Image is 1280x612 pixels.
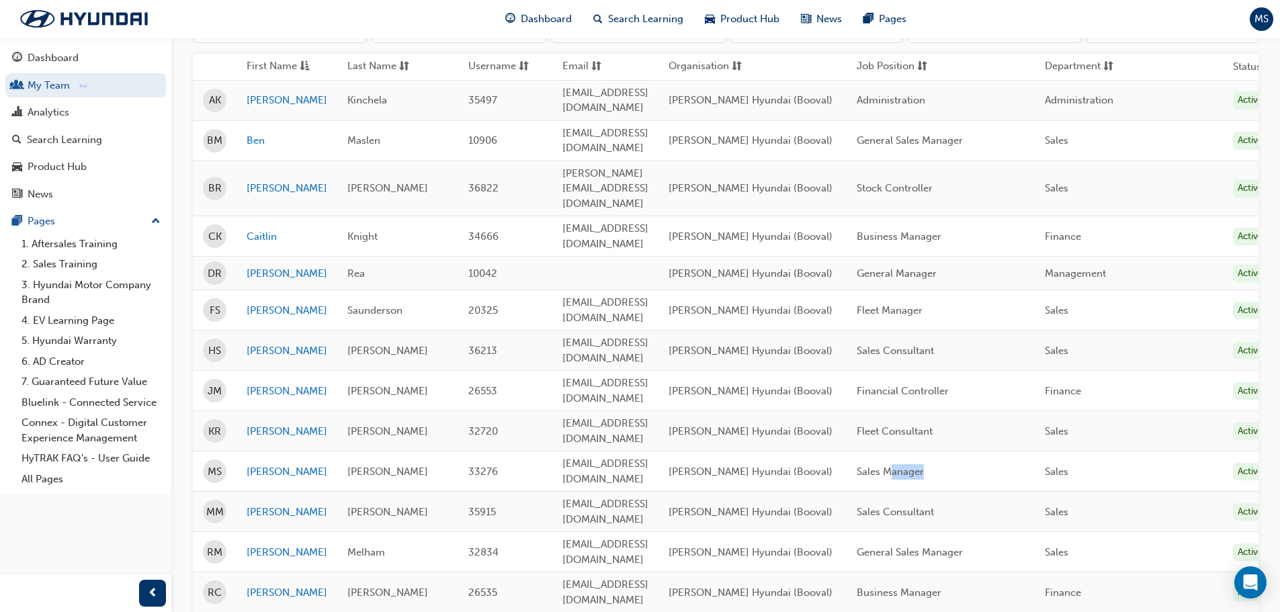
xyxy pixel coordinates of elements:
a: pages-iconPages [853,5,917,33]
div: Active [1233,132,1268,150]
button: MS [1250,7,1273,31]
span: BM [207,133,222,148]
span: Fleet Manager [857,304,923,316]
span: Stock Controller [857,182,933,194]
span: Finance [1045,586,1081,599]
span: pages-icon [12,216,22,228]
span: Department [1045,58,1101,75]
span: 20325 [468,304,498,316]
a: All Pages [16,469,166,490]
a: Product Hub [5,155,166,179]
span: sorting-icon [917,58,927,75]
span: Last Name [347,58,396,75]
span: [EMAIL_ADDRESS][DOMAIN_NAME] [562,417,648,445]
span: [PERSON_NAME][EMAIL_ADDRESS][DOMAIN_NAME] [562,167,648,210]
span: CK [208,229,222,245]
span: [PERSON_NAME] Hyundai (Booval) [669,267,833,279]
span: search-icon [593,11,603,28]
span: General Manager [857,267,937,279]
span: Rea [347,267,365,279]
span: 33276 [468,466,498,478]
span: News [816,11,842,27]
span: Financial Controller [857,385,949,397]
span: Sales [1045,345,1068,357]
span: Sales [1045,546,1068,558]
span: Pages [879,11,906,27]
div: Active [1233,179,1268,198]
span: car-icon [705,11,715,28]
span: 32720 [468,425,498,437]
span: sorting-icon [732,58,742,75]
span: [PERSON_NAME] [347,506,428,518]
span: Administration [857,94,925,106]
span: up-icon [151,213,161,230]
span: [PERSON_NAME] Hyundai (Booval) [669,506,833,518]
span: 34666 [468,230,499,243]
a: car-iconProduct Hub [694,5,790,33]
span: Sales [1045,506,1068,518]
span: JM [208,384,222,399]
div: Active [1233,265,1268,283]
div: Active [1233,423,1268,441]
span: FS [210,303,220,318]
button: Emailsorting-icon [562,58,636,75]
span: Username [468,58,516,75]
span: MS [1254,11,1269,27]
span: [PERSON_NAME] [347,586,428,599]
span: guage-icon [505,11,515,28]
span: Email [562,58,589,75]
span: General Sales Manager [857,546,963,558]
span: [PERSON_NAME] Hyundai (Booval) [669,586,833,599]
a: Bluelink - Connected Service [16,392,166,413]
span: [EMAIL_ADDRESS][DOMAIN_NAME] [562,127,648,155]
span: Maslen [347,134,380,146]
span: AK [209,93,221,108]
div: Analytics [28,105,69,120]
div: Open Intercom Messenger [1234,566,1267,599]
a: 5. Hyundai Warranty [16,331,166,351]
a: [PERSON_NAME] [247,384,327,399]
span: MM [206,505,224,520]
a: [PERSON_NAME] [247,343,327,359]
span: sorting-icon [1103,58,1113,75]
span: RM [207,545,222,560]
span: 26553 [468,385,497,397]
span: [PERSON_NAME] [347,385,428,397]
span: MS [208,464,222,480]
span: sorting-icon [591,58,601,75]
a: Analytics [5,100,166,125]
a: [PERSON_NAME] [247,424,327,439]
a: HyTRAK FAQ's - User Guide [16,448,166,469]
span: pages-icon [863,11,873,28]
a: 6. AD Creator [16,351,166,372]
span: [PERSON_NAME] Hyundai (Booval) [669,345,833,357]
span: Search Learning [608,11,683,27]
span: First Name [247,58,297,75]
span: Dashboard [521,11,572,27]
span: 36822 [468,182,499,194]
a: [PERSON_NAME] [247,93,327,108]
span: sorting-icon [399,58,409,75]
a: Search Learning [5,128,166,152]
div: Active [1233,463,1268,481]
a: guage-iconDashboard [495,5,583,33]
span: Sales [1045,466,1068,478]
span: [PERSON_NAME] Hyundai (Booval) [669,304,833,316]
span: 35915 [468,506,496,518]
span: prev-icon [148,585,158,602]
span: 10042 [468,267,497,279]
span: Business Manager [857,230,941,243]
span: [PERSON_NAME] Hyundai (Booval) [669,546,833,558]
span: Organisation [669,58,729,75]
span: Finance [1045,385,1081,397]
div: Active [1233,503,1268,521]
span: BR [208,181,222,196]
span: HS [208,343,221,359]
a: News [5,182,166,207]
div: Active [1233,543,1268,562]
div: Active [1233,584,1268,602]
span: [EMAIL_ADDRESS][DOMAIN_NAME] [562,498,648,525]
span: car-icon [12,161,22,173]
span: [PERSON_NAME] [347,466,428,478]
button: Departmentsorting-icon [1045,58,1119,75]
